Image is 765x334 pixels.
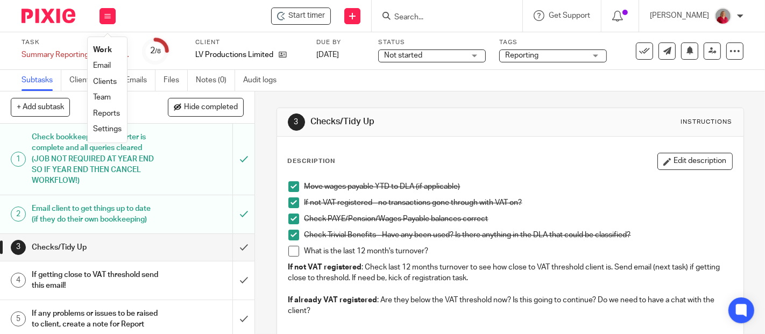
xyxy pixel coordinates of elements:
[32,305,159,333] h1: If any problems or issues to be raised to client, create a note for Report
[125,70,155,91] a: Emails
[22,70,61,91] a: Subtasks
[93,110,120,117] a: Reports
[164,70,188,91] a: Files
[11,273,26,288] div: 4
[288,295,732,317] p: : Are they below the VAT threshold now? Is this going to continue? Do we need to have a chat with...
[155,48,161,54] small: /8
[22,38,129,47] label: Task
[384,52,422,59] span: Not started
[288,113,305,131] div: 3
[11,240,26,255] div: 3
[393,13,490,23] input: Search
[304,246,732,257] p: What is the last 12 month's turnover?
[499,38,607,47] label: Tags
[11,311,26,326] div: 5
[11,152,26,167] div: 1
[243,70,285,91] a: Audit logs
[168,98,244,116] button: Hide completed
[378,38,486,47] label: Status
[288,264,362,271] strong: If not VAT registered
[288,262,732,284] p: : Check last 12 months turnover to see how close to VAT threshold client is. Send email (next tas...
[32,129,159,189] h1: Check bookkeeping for quarter is complete and all queries cleared (JOB NOT REQUIRED AT YEAR END S...
[304,197,732,208] p: If not VAT registered - no transactions gone through with VAT on?
[304,181,732,192] p: Move wages payable YTD to DLA (if applicable)
[549,12,590,19] span: Get Support
[288,157,336,166] p: Description
[93,125,122,133] a: Settings
[32,267,159,294] h1: If getting close to VAT threshold send this email!
[310,116,533,127] h1: Checks/Tidy Up
[184,103,238,112] span: Hide completed
[69,70,117,91] a: Client tasks
[304,214,732,224] p: Check PAYE/Pension/Wages Payable balances correct
[196,70,235,91] a: Notes (0)
[271,8,331,25] div: LV Productions Limited - Summary Reporting - Quarterly - Ltd Co
[93,46,112,54] a: Work
[681,118,733,126] div: Instructions
[32,201,159,228] h1: Email client to get things up to date (if they do their own bookkeeping)
[11,207,26,222] div: 2
[32,239,159,255] h1: Checks/Tidy Up
[22,49,129,60] div: Summary Reporting - Quarterly - Ltd Co
[714,8,732,25] img: fd10cc094e9b0-100.png
[316,38,365,47] label: Due by
[150,45,161,57] div: 2
[11,98,70,116] button: + Add subtask
[288,296,378,304] strong: If already VAT registered
[650,10,709,21] p: [PERSON_NAME]
[93,78,117,86] a: Clients
[505,52,539,59] span: Reporting
[316,51,339,59] span: [DATE]
[22,9,75,23] img: Pixie
[195,49,273,60] p: LV Productions Limited
[93,94,111,101] a: Team
[288,10,325,22] span: Start timer
[195,38,303,47] label: Client
[657,153,733,170] button: Edit description
[304,230,732,240] p: Check Trivial Benefits - Have any been used? Is there anything in the DLA that could be classified?
[93,62,111,69] a: Email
